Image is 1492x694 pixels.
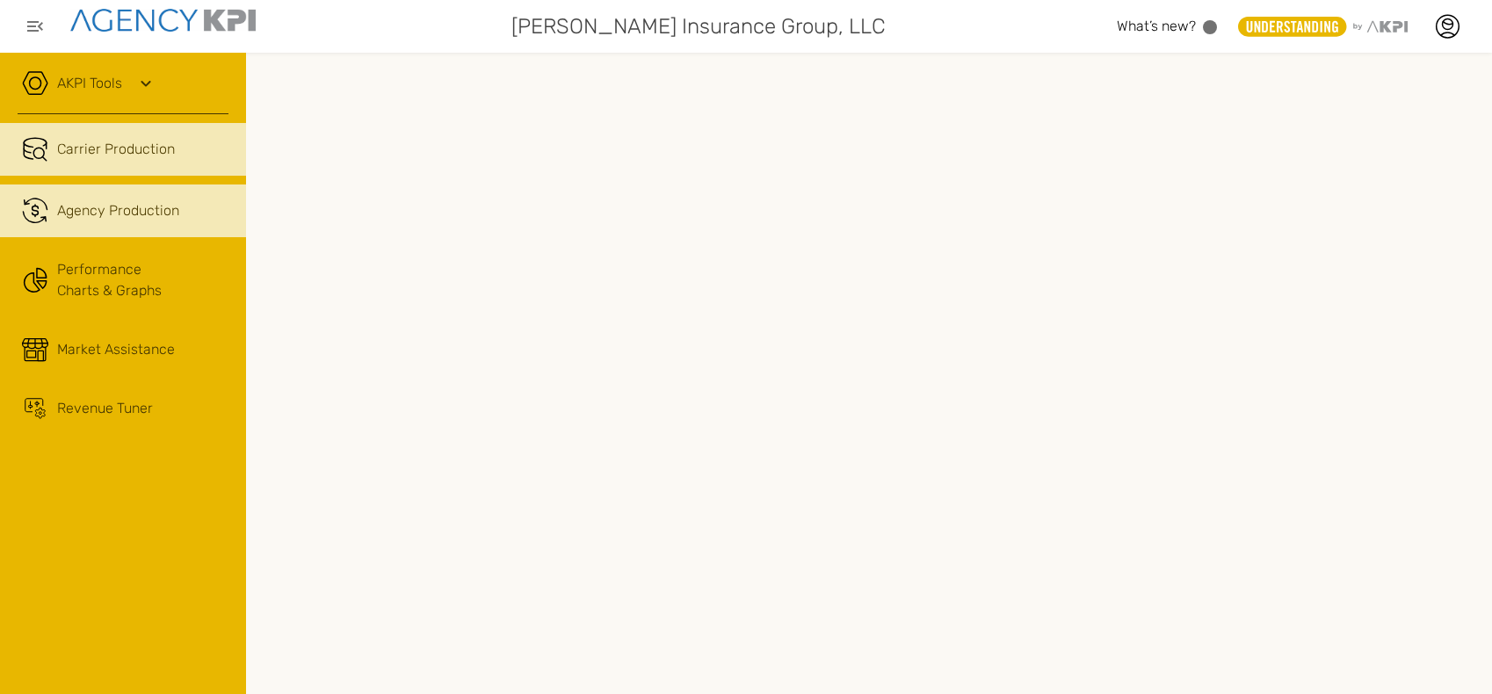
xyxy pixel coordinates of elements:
span: Carrier Production [57,139,175,160]
span: Agency Production [57,200,179,221]
img: agencykpi-logo-550x69-2d9e3fa8.png [70,9,256,32]
div: Revenue Tuner [57,398,153,419]
div: Market Assistance [57,339,175,360]
a: AKPI Tools [57,73,122,94]
span: [PERSON_NAME] Insurance Group, LLC [511,11,886,42]
span: What’s new? [1117,18,1196,34]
